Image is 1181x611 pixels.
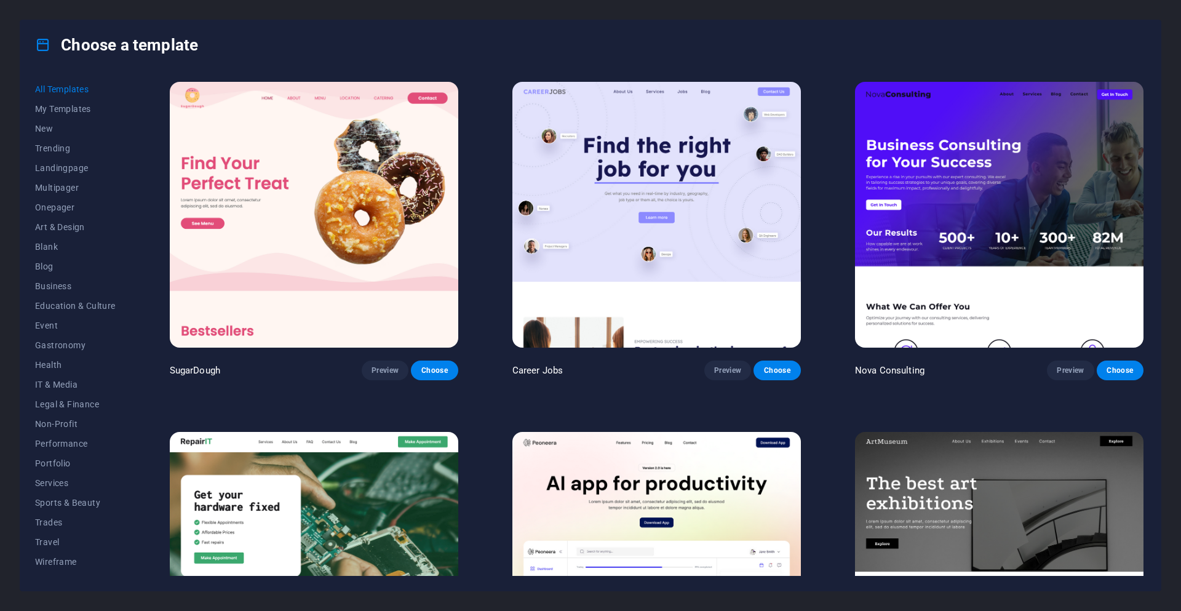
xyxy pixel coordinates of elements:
[35,453,116,473] button: Portfolio
[372,365,399,375] span: Preview
[35,375,116,394] button: IT & Media
[35,163,116,173] span: Landingpage
[35,498,116,508] span: Sports & Beauty
[35,124,116,134] span: New
[1097,361,1143,380] button: Choose
[35,380,116,389] span: IT & Media
[855,364,925,377] p: Nova Consulting
[35,360,116,370] span: Health
[170,364,220,377] p: SugarDough
[35,473,116,493] button: Services
[35,158,116,178] button: Landingpage
[35,340,116,350] span: Gastronomy
[35,99,116,119] button: My Templates
[35,458,116,468] span: Portfolio
[35,104,116,114] span: My Templates
[35,217,116,237] button: Art & Design
[704,361,751,380] button: Preview
[35,119,116,138] button: New
[35,296,116,316] button: Education & Culture
[35,532,116,552] button: Travel
[35,321,116,330] span: Event
[35,414,116,434] button: Non-Profit
[35,394,116,414] button: Legal & Finance
[1107,365,1134,375] span: Choose
[35,517,116,527] span: Trades
[362,361,408,380] button: Preview
[714,365,741,375] span: Preview
[754,361,800,380] button: Choose
[35,419,116,429] span: Non-Profit
[35,434,116,453] button: Performance
[35,143,116,153] span: Trending
[35,198,116,217] button: Onepager
[35,301,116,311] span: Education & Culture
[35,262,116,271] span: Blog
[35,35,198,55] h4: Choose a template
[35,478,116,488] span: Services
[35,178,116,198] button: Multipager
[35,557,116,567] span: Wireframe
[1057,365,1084,375] span: Preview
[35,202,116,212] span: Onepager
[1047,361,1094,380] button: Preview
[763,365,790,375] span: Choose
[855,82,1143,348] img: Nova Consulting
[35,222,116,232] span: Art & Design
[35,335,116,355] button: Gastronomy
[421,365,448,375] span: Choose
[512,364,563,377] p: Career Jobs
[170,82,458,348] img: SugarDough
[35,537,116,547] span: Travel
[35,281,116,291] span: Business
[35,84,116,94] span: All Templates
[35,237,116,257] button: Blank
[35,183,116,193] span: Multipager
[512,82,801,348] img: Career Jobs
[35,439,116,449] span: Performance
[35,493,116,513] button: Sports & Beauty
[411,361,458,380] button: Choose
[35,257,116,276] button: Blog
[35,138,116,158] button: Trending
[35,276,116,296] button: Business
[35,355,116,375] button: Health
[35,399,116,409] span: Legal & Finance
[35,316,116,335] button: Event
[35,552,116,572] button: Wireframe
[35,79,116,99] button: All Templates
[35,242,116,252] span: Blank
[35,513,116,532] button: Trades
